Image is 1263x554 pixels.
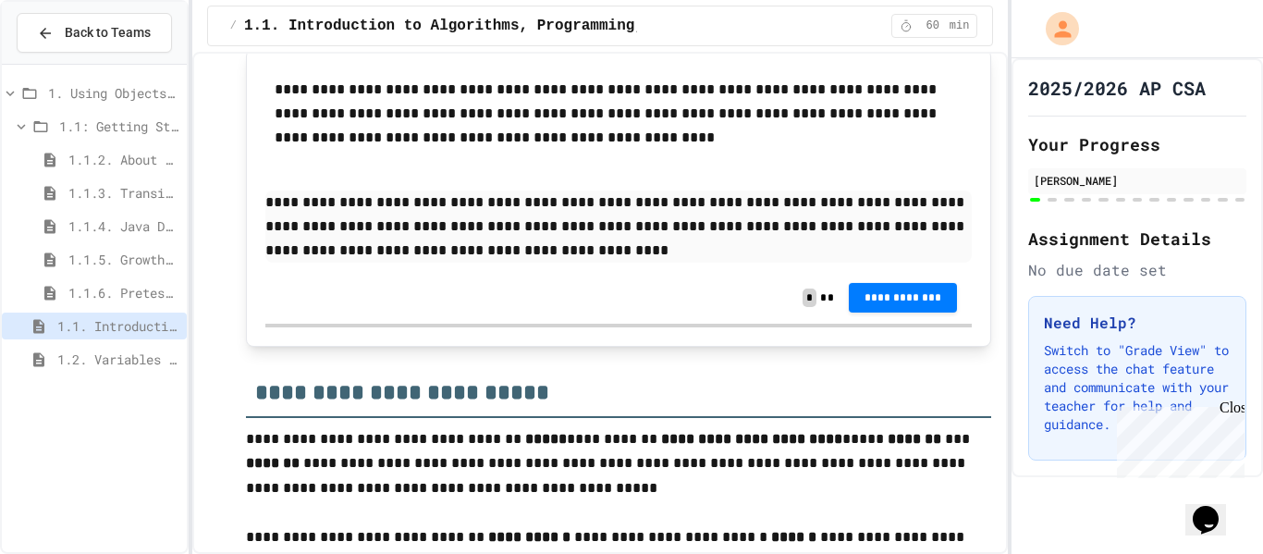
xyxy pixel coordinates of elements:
[68,183,179,203] span: 1.1.3. Transitioning from AP CSP to AP CSA
[48,83,179,103] span: 1. Using Objects and Methods
[918,18,948,33] span: 60
[59,117,179,136] span: 1.1: Getting Started
[1034,172,1241,189] div: [PERSON_NAME]
[1028,75,1206,101] h1: 2025/2026 AP CSA
[68,216,179,236] span: 1.1.4. Java Development Environments
[1028,226,1246,252] h2: Assignment Details
[1185,480,1245,536] iframe: chat widget
[68,283,179,302] span: 1.1.6. Pretest for the AP CSA Exam
[230,18,237,33] span: /
[1026,7,1084,50] div: My Account
[57,316,179,336] span: 1.1. Introduction to Algorithms, Programming, and Compilers
[1044,312,1231,334] h3: Need Help?
[17,13,172,53] button: Back to Teams
[1028,131,1246,157] h2: Your Progress
[65,23,151,43] span: Back to Teams
[244,15,768,37] span: 1.1. Introduction to Algorithms, Programming, and Compilers
[1044,341,1231,434] p: Switch to "Grade View" to access the chat feature and communicate with your teacher for help and ...
[1110,400,1245,478] iframe: chat widget
[7,7,128,117] div: Chat with us now!Close
[57,350,179,369] span: 1.2. Variables and Data Types
[950,18,970,33] span: min
[68,250,179,269] span: 1.1.5. Growth Mindset and Pair Programming
[68,150,179,169] span: 1.1.2. About the AP CSA Exam
[1028,259,1246,281] div: No due date set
